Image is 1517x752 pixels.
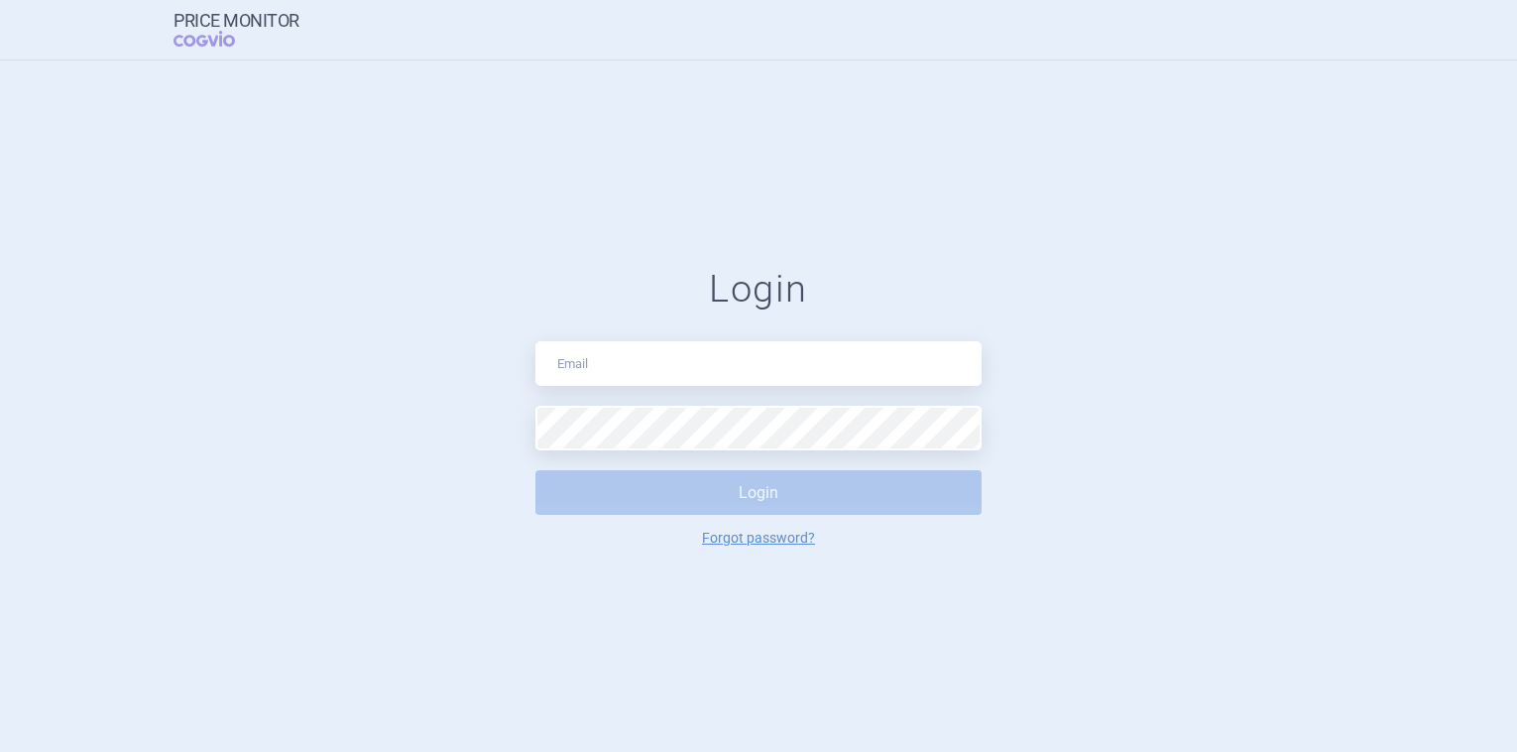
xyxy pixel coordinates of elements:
a: Forgot password? [702,531,815,545]
span: COGVIO [174,31,263,47]
button: Login [535,470,982,515]
h1: Login [535,267,982,313]
a: Price MonitorCOGVIO [174,11,299,49]
input: Email [535,341,982,386]
strong: Price Monitor [174,11,299,31]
